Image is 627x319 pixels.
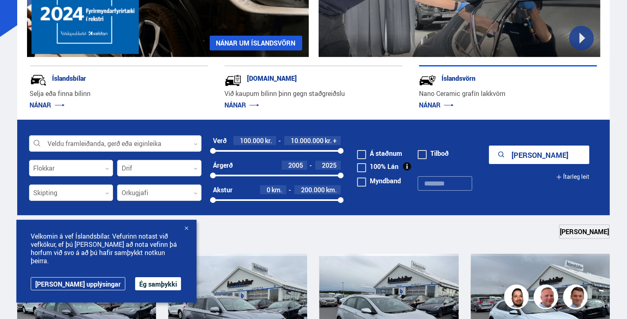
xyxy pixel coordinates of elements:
a: [PERSON_NAME] [559,224,610,239]
button: [PERSON_NAME] [489,146,589,164]
button: Opna LiveChat spjallviðmót [7,3,31,28]
div: Akstur [213,186,233,194]
img: -Svtn6bYgwAsiwNX.svg [419,72,436,89]
span: 10.000.000 [291,136,324,145]
div: Árgerð [213,162,233,169]
span: kr. [265,137,272,144]
p: Selja eða finna bílinn [30,89,208,98]
img: siFngHWaQ9KaOqBr.png [535,286,559,310]
span: km. [272,186,282,194]
img: FbJEzSuNWCJXmdc-.webp [564,286,589,310]
span: 200.000 [301,185,325,194]
span: km. [326,186,337,194]
span: Velkomin á vef Íslandsbílar. Vefurinn notast við vefkökur, ef þú [PERSON_NAME] að nota vefinn þá ... [31,232,182,265]
div: Íslandsbílar [30,73,179,82]
button: Ég samþykki [135,277,181,290]
a: NÁNAR [419,100,454,109]
span: 2025 [322,161,337,170]
span: kr. [325,137,332,144]
span: 100.000 [240,136,264,145]
label: Tilboð [418,150,449,157]
span: 0 [267,185,270,194]
label: 100% Lán [357,163,398,170]
div: Verð [213,137,227,144]
a: [PERSON_NAME] upplýsingar [31,277,125,290]
a: NÁNAR [224,100,259,109]
label: Myndband [357,178,401,184]
label: Á staðnum [357,150,402,157]
img: nhp88E3Fdnt1Opn2.png [505,286,530,310]
div: [DOMAIN_NAME] [224,73,373,82]
p: Nano Ceramic grafín lakkvörn [419,89,597,98]
div: Íslandsvörn [419,73,568,82]
a: NÁNAR UM ÍSLANDSVÖRN [210,36,302,50]
a: NÁNAR [30,100,65,109]
span: 2005 [288,161,303,170]
p: Við kaupum bílinn þinn gegn staðgreiðslu [224,89,403,98]
span: + [333,137,337,144]
button: Ítarleg leit [556,168,589,186]
img: tr5P-W3DuiFaO7aO.svg [224,72,242,89]
img: JRvxyua_JYH6wB4c.svg [30,72,47,89]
